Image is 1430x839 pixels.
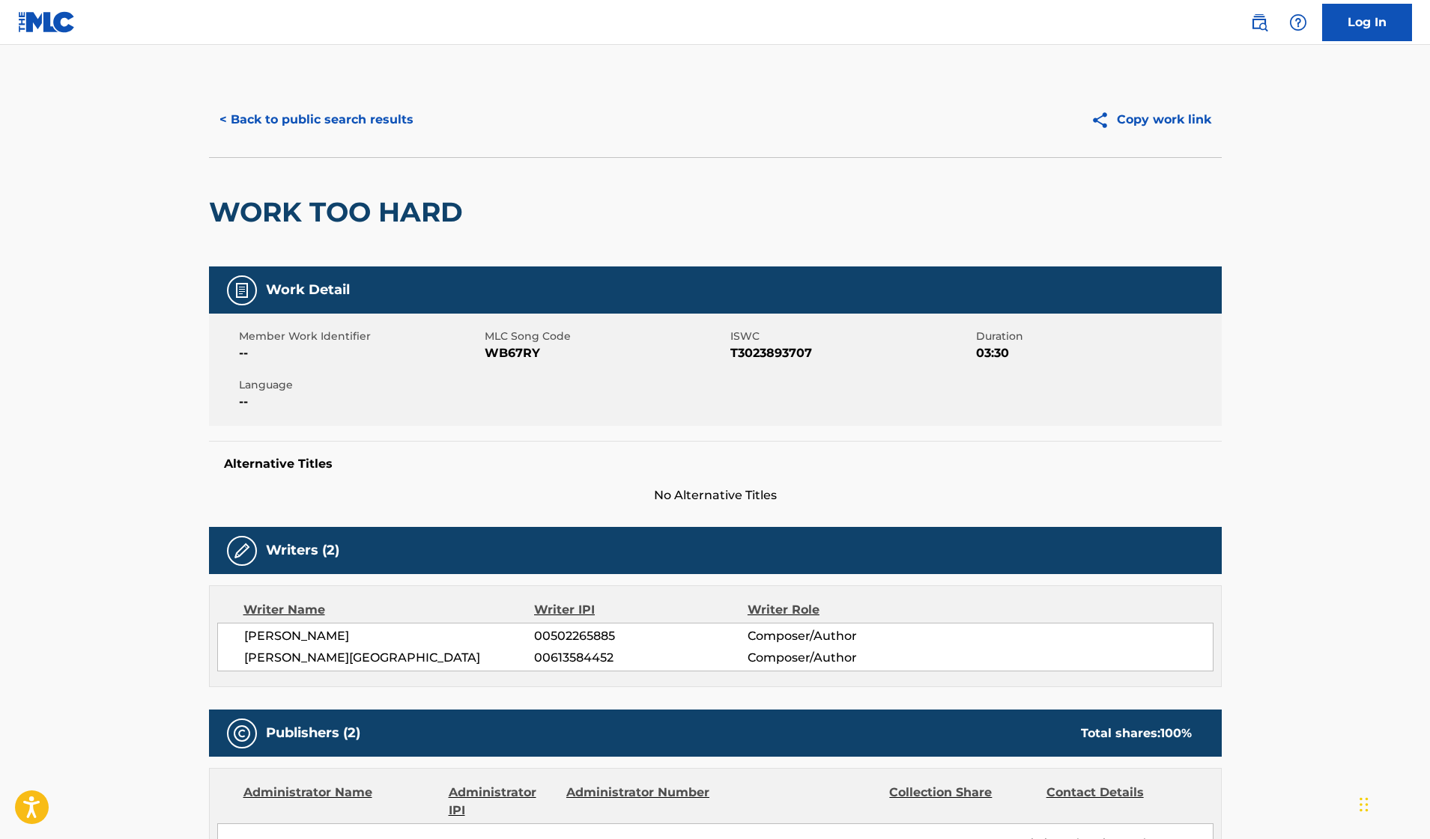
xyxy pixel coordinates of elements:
[730,329,972,344] span: ISWC
[534,649,747,667] span: 00613584452
[233,281,251,299] img: Work Detail
[18,11,76,33] img: MLC Logo
[233,542,251,560] img: Writers
[485,344,727,362] span: WB67RY
[244,649,535,667] span: [PERSON_NAME][GEOGRAPHIC_DATA]
[209,195,470,229] h2: WORK TOO HARD
[1322,4,1412,41] a: Log In
[1046,784,1192,820] div: Contact Details
[209,486,1222,504] span: No Alternative Titles
[534,601,748,619] div: Writer IPI
[239,393,481,411] span: --
[1160,726,1192,740] span: 100 %
[1244,7,1274,37] a: Public Search
[1360,782,1369,827] div: Drag
[730,344,972,362] span: T3023893707
[239,377,481,393] span: Language
[266,724,360,742] h5: Publishers (2)
[1080,101,1222,138] button: Copy work link
[239,329,481,344] span: Member Work Identifier
[243,601,535,619] div: Writer Name
[1355,767,1430,839] iframe: Chat Widget
[748,627,942,645] span: Composer/Author
[976,329,1218,344] span: Duration
[485,329,727,344] span: MLC Song Code
[748,601,942,619] div: Writer Role
[209,101,424,138] button: < Back to public search results
[266,542,339,559] h5: Writers (2)
[266,281,350,299] h5: Work Detail
[243,784,437,820] div: Administrator Name
[748,649,942,667] span: Composer/Author
[1283,7,1313,37] div: Help
[244,627,535,645] span: [PERSON_NAME]
[1289,13,1307,31] img: help
[1250,13,1268,31] img: search
[233,724,251,742] img: Publishers
[889,784,1034,820] div: Collection Share
[566,784,712,820] div: Administrator Number
[534,627,747,645] span: 00502265885
[224,457,1207,472] h5: Alternative Titles
[1091,111,1117,129] img: Copy work link
[1081,724,1192,742] div: Total shares:
[976,344,1218,362] span: 03:30
[239,344,481,362] span: --
[449,784,555,820] div: Administrator IPI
